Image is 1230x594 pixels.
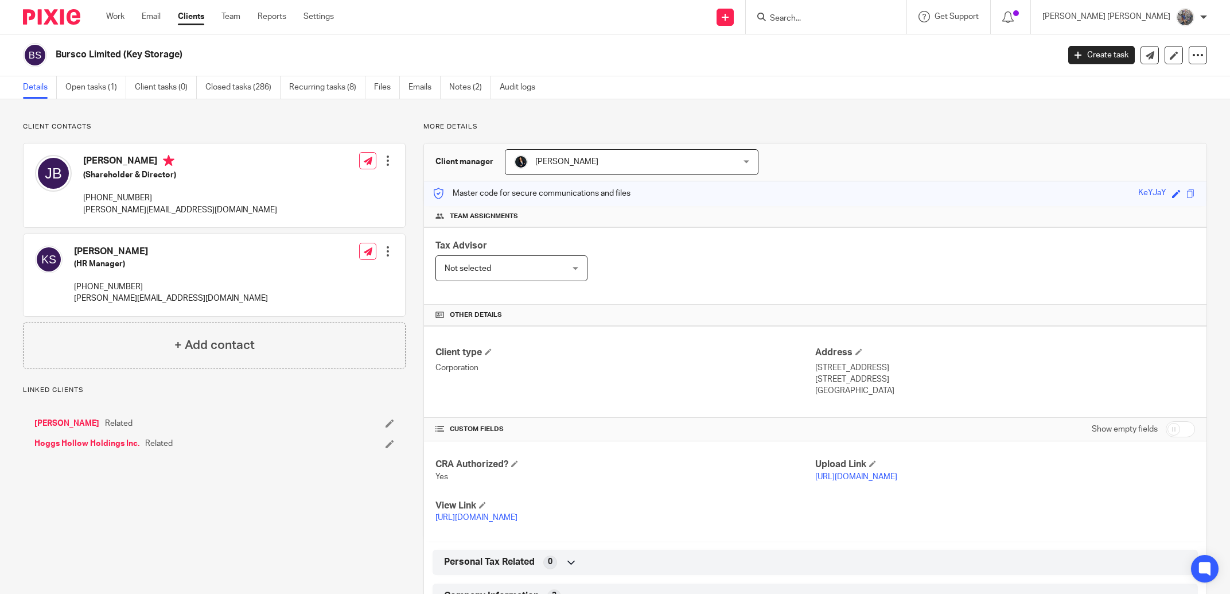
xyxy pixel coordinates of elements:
h4: [PERSON_NAME] [83,155,277,169]
span: Related [105,418,133,429]
a: [PERSON_NAME] [34,418,99,429]
span: Tax Advisor [435,241,487,250]
span: Related [145,438,173,449]
a: Reports [258,11,286,22]
img: HardeepM.png [514,155,528,169]
a: Recurring tasks (8) [289,76,365,99]
a: Open tasks (1) [65,76,126,99]
a: Details [23,76,57,99]
span: Get Support [935,13,979,21]
p: [PERSON_NAME][EMAIL_ADDRESS][DOMAIN_NAME] [83,204,277,216]
h4: CUSTOM FIELDS [435,425,815,434]
a: Hoggs Hollow Holdings Inc. [34,438,139,449]
p: [PHONE_NUMBER] [83,192,277,204]
a: Email [142,11,161,22]
img: svg%3E [23,43,47,67]
h2: Bursco Limited (Key Storage) [56,49,852,61]
p: [STREET_ADDRESS] [815,362,1195,374]
a: Client tasks (0) [135,76,197,99]
p: [GEOGRAPHIC_DATA] [815,385,1195,397]
img: svg%3E [35,155,72,192]
a: Team [221,11,240,22]
h5: (Shareholder & Director) [83,169,277,181]
a: Closed tasks (286) [205,76,281,99]
a: [URL][DOMAIN_NAME] [815,473,897,481]
a: Notes (2) [449,76,491,99]
a: Clients [178,11,204,22]
h4: Address [815,347,1195,359]
a: Emails [408,76,441,99]
span: Other details [450,310,502,320]
p: [STREET_ADDRESS] [815,374,1195,385]
h5: (HR Manager) [74,258,268,270]
span: Yes [435,473,448,481]
p: Linked clients [23,386,406,395]
a: Create task [1068,46,1135,64]
h4: CRA Authorized? [435,459,815,471]
p: Corporation [435,362,815,374]
p: Master code for secure communications and files [433,188,630,199]
a: [URL][DOMAIN_NAME] [435,514,517,522]
img: Pixie [23,9,80,25]
p: Client contacts [23,122,406,131]
div: KeYJaY [1138,187,1166,200]
span: [PERSON_NAME] [535,158,598,166]
span: Personal Tax Related [444,556,535,568]
span: Not selected [445,265,491,273]
h4: Client type [435,347,815,359]
a: Audit logs [500,76,544,99]
p: [PERSON_NAME] [PERSON_NAME] [1042,11,1170,22]
h4: [PERSON_NAME] [74,246,268,258]
a: Settings [303,11,334,22]
p: [PERSON_NAME][EMAIL_ADDRESS][DOMAIN_NAME] [74,293,268,304]
span: Team assignments [450,212,518,221]
a: Work [106,11,124,22]
h3: Client manager [435,156,493,168]
input: Search [769,14,872,24]
i: Primary [163,155,174,166]
p: More details [423,122,1207,131]
span: 0 [548,556,552,568]
img: svg%3E [35,246,63,273]
img: 20160912_191538.jpg [1176,8,1194,26]
label: Show empty fields [1092,424,1158,435]
h4: Upload Link [815,459,1195,471]
p: [PHONE_NUMBER] [74,281,268,293]
h4: View Link [435,500,815,512]
a: Files [374,76,400,99]
h4: + Add contact [174,336,255,354]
